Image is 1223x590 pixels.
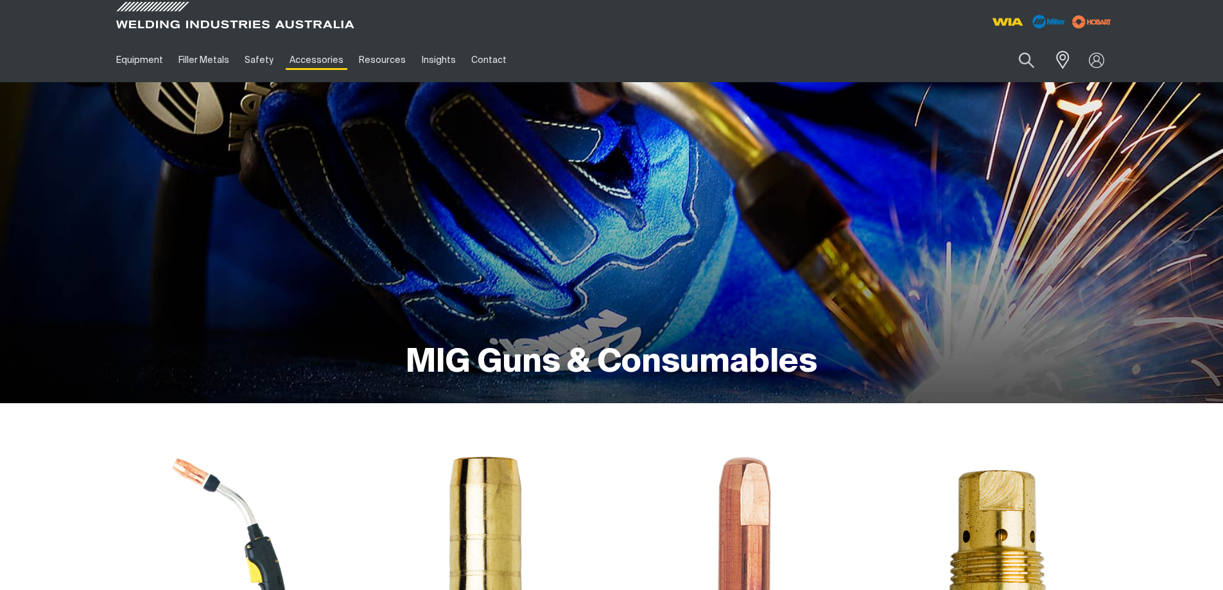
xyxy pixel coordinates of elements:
input: Product name or item number... [988,45,1048,75]
a: Filler Metals [171,38,237,82]
img: miller [1068,12,1115,31]
a: Resources [351,38,413,82]
a: Contact [464,38,514,82]
a: Safety [237,38,281,82]
a: Accessories [282,38,351,82]
a: Insights [413,38,463,82]
a: Equipment [108,38,171,82]
button: Search products [1005,45,1048,75]
nav: Main [108,38,863,82]
h1: MIG Guns & Consumables [406,342,817,384]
